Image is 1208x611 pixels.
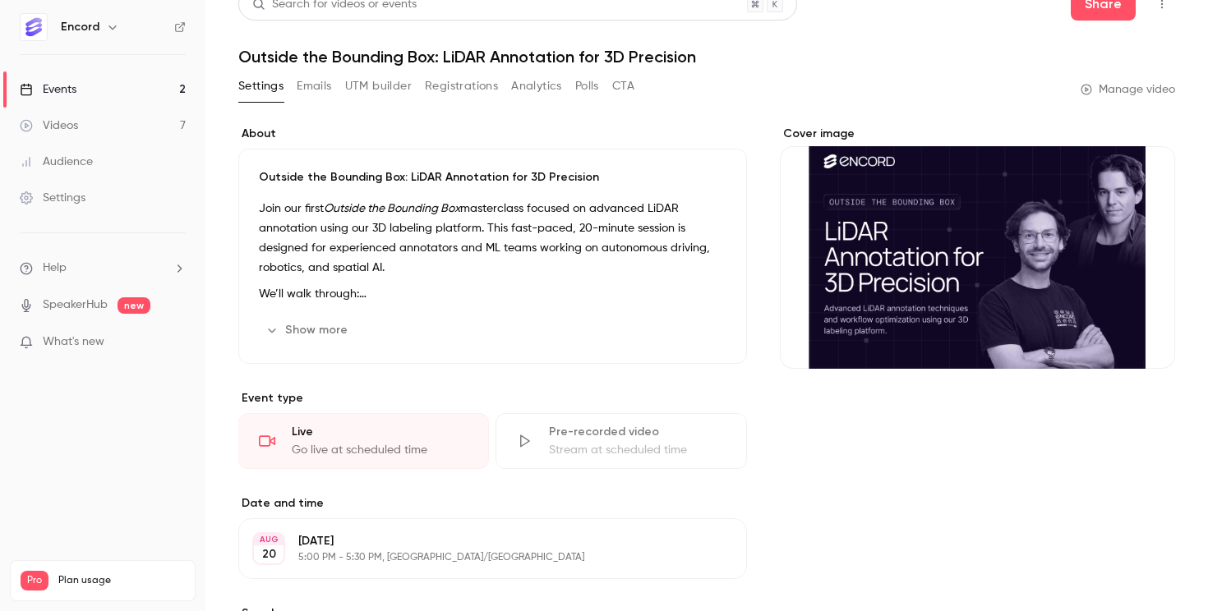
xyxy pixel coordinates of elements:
button: Analytics [511,73,562,99]
h6: Encord [61,19,99,35]
div: Go live at scheduled time [292,442,468,458]
span: Pro [21,571,48,590]
label: Date and time [238,495,747,512]
div: Events [20,81,76,98]
button: Registrations [425,73,498,99]
div: Settings [20,190,85,206]
iframe: Noticeable Trigger [166,335,186,350]
li: help-dropdown-opener [20,260,186,277]
p: We’ll walk through: [259,284,726,304]
section: Cover image [780,126,1175,369]
a: SpeakerHub [43,296,108,314]
div: Pre-recorded video [549,424,726,440]
button: Polls [575,73,599,99]
button: CTA [612,73,634,99]
span: Help [43,260,67,277]
img: Encord [21,14,47,40]
div: Pre-recorded videoStream at scheduled time [496,413,746,469]
button: Settings [238,73,284,99]
button: Show more [259,317,357,343]
p: Outside the Bounding Box: LiDAR Annotation for 3D Precision [259,169,726,186]
div: Live [292,424,468,440]
label: Cover image [780,126,1175,142]
button: Emails [297,73,331,99]
span: new [118,297,150,314]
p: Join our first masterclass focused on advanced LiDAR annotation using our 3D labeling platform. T... [259,199,726,278]
h1: Outside the Bounding Box: LiDAR Annotation for 3D Precision [238,47,1175,67]
div: AUG [254,534,284,545]
p: 5:00 PM - 5:30 PM, [GEOGRAPHIC_DATA]/[GEOGRAPHIC_DATA] [298,551,660,564]
p: 20 [262,546,276,563]
a: Manage video [1081,81,1175,98]
p: Event type [238,390,747,407]
span: What's new [43,333,104,351]
label: About [238,126,747,142]
div: Stream at scheduled time [549,442,726,458]
button: UTM builder [345,73,412,99]
em: Outside the Bounding Box [324,203,460,214]
div: Videos [20,117,78,134]
div: Audience [20,154,93,170]
span: Plan usage [58,574,185,587]
div: LiveGo live at scheduled time [238,413,489,469]
p: [DATE] [298,533,660,549]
